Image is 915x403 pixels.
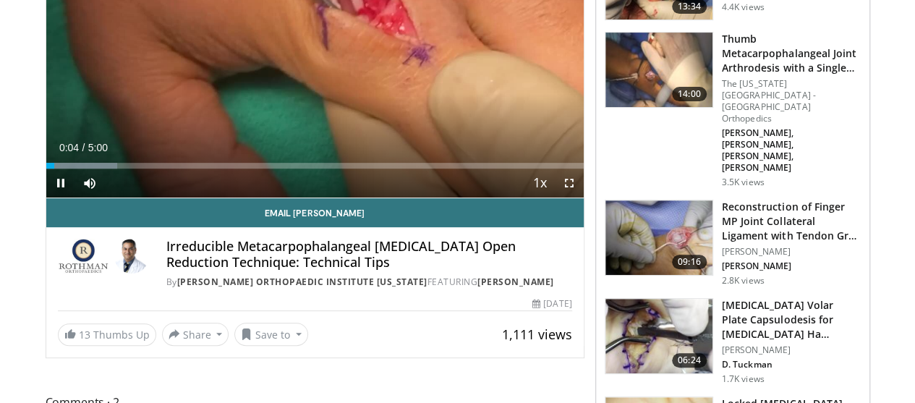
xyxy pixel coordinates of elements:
[722,260,861,272] p: [PERSON_NAME]
[605,32,861,188] a: 14:00 Thumb Metacarpophalangeal Joint Arthrodesis with a Single Screw The [US_STATE][GEOGRAPHIC_D...
[672,87,707,101] span: 14:00
[722,373,765,385] p: 1.7K views
[46,163,584,169] div: Progress Bar
[502,326,572,343] span: 1,111 views
[672,255,707,269] span: 09:16
[605,298,861,385] a: 06:24 [MEDICAL_DATA] Volar Plate Capsulodesis for [MEDICAL_DATA] Ha… [PERSON_NAME] D. Tuckman 1.7...
[477,276,554,288] a: [PERSON_NAME]
[75,169,104,198] button: Mute
[234,323,308,346] button: Save to
[79,328,90,342] span: 13
[59,142,79,153] span: 0:04
[722,177,765,188] p: 3.5K views
[555,169,584,198] button: Fullscreen
[532,297,571,310] div: [DATE]
[88,142,108,153] span: 5:00
[722,32,861,75] h3: Thumb Metacarpophalangeal Joint Arthrodesis with a Single Screw
[526,169,555,198] button: Playback Rate
[58,239,108,273] img: Rothman Orthopaedic Institute Florida
[46,198,584,227] a: Email [PERSON_NAME]
[722,246,861,258] p: [PERSON_NAME]
[114,239,149,273] img: Avatar
[722,298,861,342] h3: [MEDICAL_DATA] Volar Plate Capsulodesis for [MEDICAL_DATA] Ha…
[722,200,861,243] h3: Reconstruction of Finger MP Joint Collateral Ligament with Tendon Gr…
[177,276,427,288] a: [PERSON_NAME] Orthopaedic Institute [US_STATE]
[722,275,765,287] p: 2.8K views
[46,169,75,198] button: Pause
[722,359,861,370] p: D. Tuckman
[722,127,861,174] p: [PERSON_NAME], [PERSON_NAME], [PERSON_NAME], [PERSON_NAME]
[672,353,707,368] span: 06:24
[722,344,861,356] p: [PERSON_NAME]
[722,78,861,124] p: The [US_STATE][GEOGRAPHIC_DATA] - [GEOGRAPHIC_DATA] Orthopedics
[722,1,765,13] p: 4.4K views
[82,142,85,153] span: /
[605,200,712,276] img: d5d75c02-8154-4590-abcc-db4dc82054c7.150x105_q85_crop-smart_upscale.jpg
[162,323,229,346] button: Share
[166,239,572,270] h4: Irreducible Metacarpophalangeal [MEDICAL_DATA] Open Reduction Technique: Technical Tips
[605,200,861,287] a: 09:16 Reconstruction of Finger MP Joint Collateral Ligament with Tendon Gr… [PERSON_NAME] [PERSON...
[605,299,712,374] img: e7d3336a-fe90-4b7b-a488-9cbebbdc24af.150x105_q85_crop-smart_upscale.jpg
[605,33,712,108] img: 71f89eed-0d40-46c8-8f9c-a412da8e11c6.150x105_q85_crop-smart_upscale.jpg
[166,276,572,289] div: By FEATURING
[58,323,156,346] a: 13 Thumbs Up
